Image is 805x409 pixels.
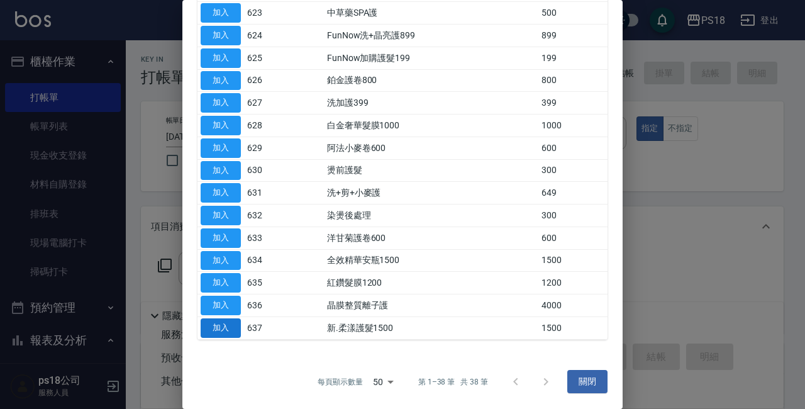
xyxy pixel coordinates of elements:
[538,2,608,25] td: 500
[244,249,284,272] td: 634
[538,25,608,47] td: 899
[201,228,241,248] button: 加入
[201,273,241,293] button: 加入
[201,183,241,203] button: 加入
[324,137,538,159] td: 阿法小麥卷600
[324,69,538,92] td: 鉑金護卷800
[368,365,398,399] div: 50
[324,25,538,47] td: FunNow洗+晶亮護899
[201,318,241,338] button: 加入
[538,137,608,159] td: 600
[324,182,538,204] td: 洗+剪+小麥護
[201,3,241,23] button: 加入
[538,92,608,115] td: 399
[201,48,241,68] button: 加入
[244,115,284,137] td: 628
[324,204,538,227] td: 染燙後處理
[201,116,241,135] button: 加入
[538,69,608,92] td: 800
[244,159,284,182] td: 630
[244,137,284,159] td: 629
[244,69,284,92] td: 626
[538,272,608,294] td: 1200
[324,227,538,249] td: 洋甘菊護卷600
[201,251,241,271] button: 加入
[201,71,241,91] button: 加入
[244,204,284,227] td: 632
[324,2,538,25] td: 中草藥SPA護
[324,92,538,115] td: 洗加護399
[244,92,284,115] td: 627
[324,115,538,137] td: 白金奢華髮膜1000
[538,227,608,249] td: 600
[244,25,284,47] td: 624
[244,47,284,69] td: 625
[538,182,608,204] td: 649
[324,294,538,317] td: 晶膜整質離子護
[538,115,608,137] td: 1000
[418,376,488,388] p: 第 1–38 筆 共 38 筆
[244,227,284,249] td: 633
[244,2,284,25] td: 623
[201,206,241,225] button: 加入
[244,272,284,294] td: 635
[244,182,284,204] td: 631
[538,47,608,69] td: 199
[244,317,284,339] td: 637
[538,294,608,317] td: 4000
[324,272,538,294] td: 紅鑽髮膜1200
[244,294,284,317] td: 636
[201,93,241,113] button: 加入
[201,138,241,158] button: 加入
[201,161,241,181] button: 加入
[538,159,608,182] td: 300
[538,317,608,339] td: 1500
[538,249,608,272] td: 1500
[567,370,608,393] button: 關閉
[201,296,241,315] button: 加入
[324,249,538,272] td: 全效精華安瓶1500
[324,47,538,69] td: FunNow加購護髮199
[324,159,538,182] td: 燙前護髮
[318,376,363,388] p: 每頁顯示數量
[201,26,241,45] button: 加入
[538,204,608,227] td: 300
[324,317,538,339] td: 新.柔漾護髮1500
